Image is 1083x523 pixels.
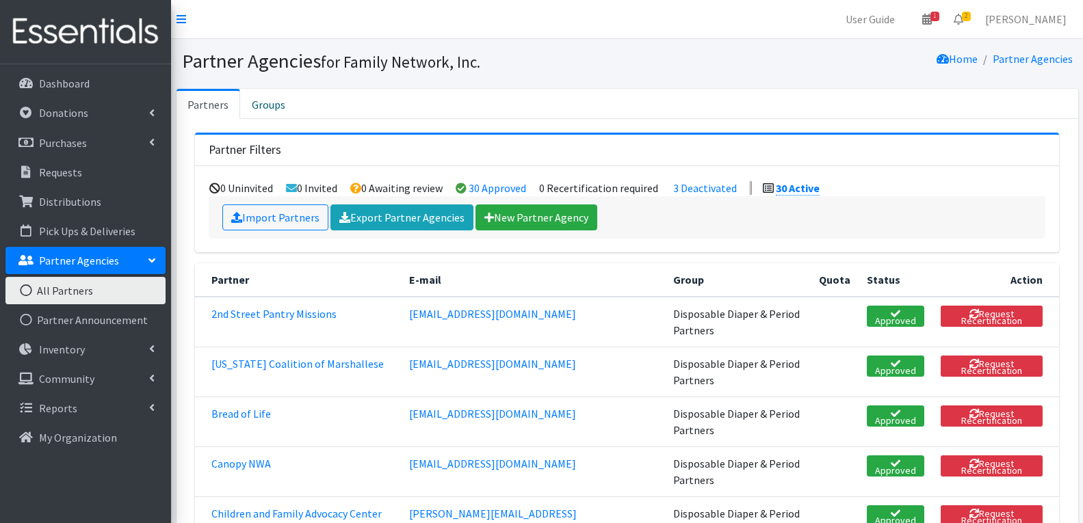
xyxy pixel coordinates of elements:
[941,455,1043,477] button: Request Recertification
[835,5,906,33] a: User Guide
[177,89,240,119] a: Partners
[39,106,88,120] p: Donations
[859,263,932,297] th: Status
[911,5,943,33] a: 1
[665,446,811,496] td: Disposable Diaper & Period Partners
[941,306,1043,327] button: Request Recertification
[941,356,1043,377] button: Request Recertification
[5,9,166,55] img: HumanEssentials
[211,457,271,470] a: Canopy NWA
[867,455,924,477] a: Approved
[39,165,82,179] p: Requests
[211,357,384,371] a: [US_STATE] Coalition of Marshallese
[5,336,166,363] a: Inventory
[321,52,480,72] small: for Family Network, Inc.
[182,49,623,73] h1: Partner Agencies
[937,52,978,66] a: Home
[39,372,94,386] p: Community
[5,365,166,392] a: Community
[39,431,117,444] p: My Organization
[409,357,576,371] a: [EMAIL_ADDRESS][DOMAIN_NAME]
[39,136,87,150] p: Purchases
[867,306,924,327] a: Approved
[941,405,1043,427] button: Request Recertification
[5,277,166,304] a: All Partners
[665,263,811,297] th: Group
[209,143,281,157] h3: Partner Filters
[5,306,166,334] a: Partner Announcement
[673,181,737,195] a: 3 Deactivated
[39,224,135,238] p: Pick Ups & Deliveries
[5,217,166,245] a: Pick Ups & Deliveries
[930,12,939,21] span: 1
[943,5,974,33] a: 2
[222,204,328,230] a: Import Partners
[539,181,658,195] li: 0 Recertification required
[286,181,337,195] li: 0 Invited
[665,347,811,397] td: Disposable Diaper & Period Partners
[39,77,90,90] p: Dashboard
[209,181,273,195] li: 0 Uninvited
[409,457,576,470] a: [EMAIL_ADDRESS][DOMAIN_NAME]
[39,195,101,209] p: Distributions
[211,407,271,420] a: Bread of Life
[5,99,166,126] a: Donations
[974,5,1078,33] a: [PERSON_NAME]
[39,254,119,267] p: Partner Agencies
[39,343,85,356] p: Inventory
[195,263,401,297] th: Partner
[469,181,526,195] a: 30 Approved
[401,263,664,297] th: E-mail
[5,247,166,274] a: Partner Agencies
[39,401,77,415] p: Reports
[867,356,924,377] a: Approved
[867,405,924,427] a: Approved
[5,129,166,157] a: Purchases
[665,397,811,446] td: Disposable Diaper & Period Partners
[5,159,166,186] a: Requests
[240,89,297,119] a: Groups
[665,297,811,347] td: Disposable Diaper & Period Partners
[409,407,576,420] a: [EMAIL_ADDRESS][DOMAIN_NAME]
[993,52,1073,66] a: Partner Agencies
[211,307,337,321] a: 2nd Street Pantry Missions
[5,394,166,422] a: Reports
[350,181,443,195] li: 0 Awaiting review
[932,263,1059,297] th: Action
[811,263,859,297] th: Quota
[330,204,473,230] a: Export Partner Agencies
[409,307,576,321] a: [EMAIL_ADDRESS][DOMAIN_NAME]
[5,70,166,97] a: Dashboard
[211,507,382,520] a: Children and Family Advocacy Center
[5,188,166,215] a: Distributions
[475,204,597,230] a: New Partner Agency
[776,181,820,196] a: 30 Active
[5,424,166,451] a: My Organization
[962,12,971,21] span: 2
